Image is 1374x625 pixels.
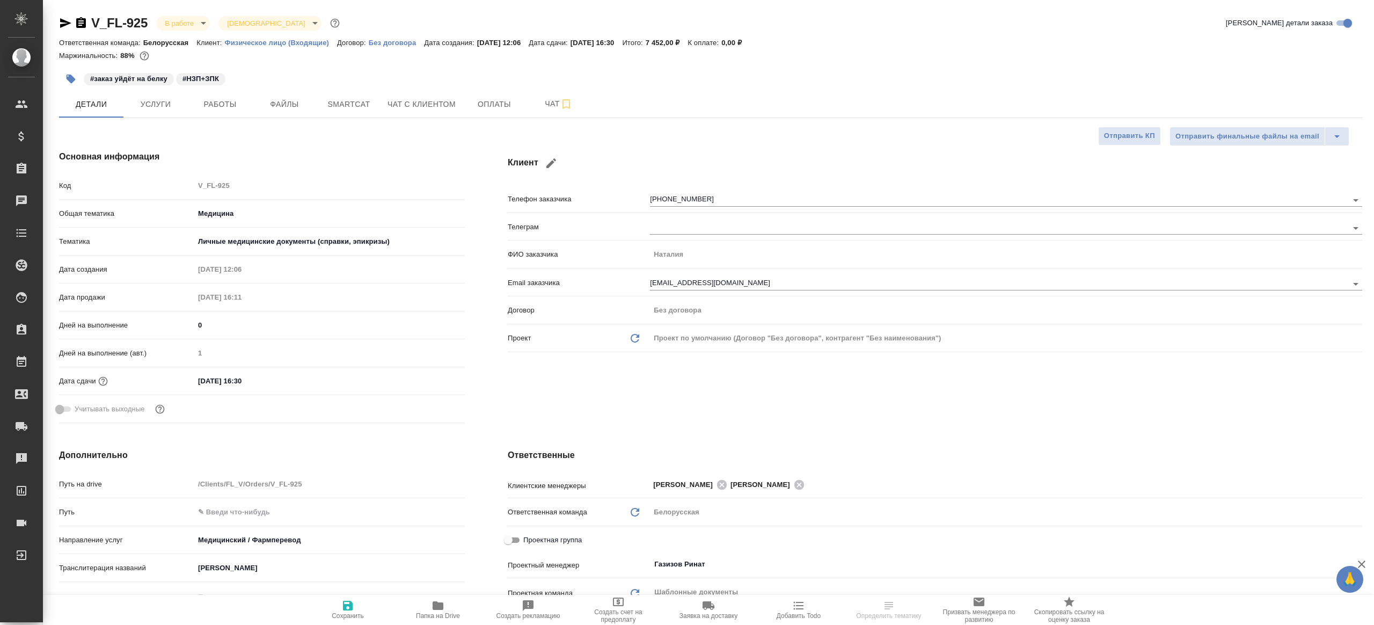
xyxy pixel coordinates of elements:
p: Дата создания [59,264,194,275]
button: Скопировать ссылку на оценку заказа [1024,595,1114,625]
span: Призвать менеджера по развитию [940,608,1018,623]
input: Пустое поле [650,246,1362,262]
span: Создать рекламацию [496,612,560,620]
p: 88% [120,52,137,60]
p: Проектная команда [508,588,573,599]
span: заказ уйдёт на белку [83,74,175,83]
button: Создать счет на предоплату [573,595,663,625]
button: Доп статусы указывают на важность/срочность заказа [328,16,342,30]
p: Email заказчика [508,278,650,288]
span: Отправить КП [1104,130,1155,142]
span: Услуги [130,98,181,111]
a: Без договора [369,38,425,47]
button: Добавить Todo [754,595,844,625]
p: 0,00 ₽ [721,39,750,47]
span: Файлы [259,98,310,111]
span: Определить тематику [856,612,921,620]
span: Добавить Todo [777,612,821,620]
span: [PERSON_NAME] [653,479,719,490]
div: В работе [218,16,321,31]
p: Путь [59,507,194,518]
button: Отправить финальные файлы на email [1170,127,1325,146]
a: V_FL-925 [91,16,148,30]
h4: Клиент [508,150,1362,176]
button: 724.79 RUB; [137,49,151,63]
p: Клиентские менеджеры [508,481,650,491]
span: Чат [533,97,584,111]
p: [DATE] 16:30 [571,39,623,47]
p: Ответственная команда: [59,39,143,47]
button: Заявка на доставку [663,595,754,625]
div: [PERSON_NAME] [730,478,808,491]
button: Если добавить услуги и заполнить их объемом, то дата рассчитается автоматически [96,374,110,388]
p: Проект [508,333,531,344]
span: Проектная группа [523,535,582,546]
p: Итого: [622,39,645,47]
p: Дата продажи [59,292,194,303]
button: Папка на Drive [393,595,483,625]
p: Тематика [59,236,194,247]
p: Белорусская [143,39,197,47]
span: 🙏 [1341,568,1359,591]
input: Пустое поле [194,476,465,492]
p: Телеграм [508,222,650,232]
p: ФИО заказчика [508,249,650,260]
span: НЗП+ЗПК [175,74,226,83]
p: #НЗП+ЗПК [182,74,219,84]
div: Медицинский / Фармперевод [194,531,465,549]
button: Определить тематику [844,595,934,625]
p: Путь на drive [59,479,194,490]
button: Скопировать ссылку [75,17,87,30]
p: #заказ уйдёт на белку [90,74,167,84]
button: Open [1348,193,1363,208]
p: Физическое лицо (Входящие) [224,39,337,47]
span: Скопировать ссылку на оценку заказа [1030,608,1108,623]
p: К оплате: [688,39,721,47]
span: Создать счет на предоплату [580,608,657,623]
p: Проектный менеджер [508,560,650,571]
span: Отправить финальные файлы на email [1175,130,1319,143]
input: Пустое поле [194,345,465,361]
button: Сохранить [303,595,393,625]
input: ✎ Введи что-нибудь [194,317,465,333]
span: [PERSON_NAME] [730,479,796,490]
p: Ответственная команда [508,507,587,518]
p: 7 452,00 ₽ [646,39,688,47]
p: Транслитерация названий [59,563,194,573]
input: ✎ Введи что-нибудь [194,504,465,520]
input: ✎ Введи что-нибудь [194,560,465,576]
button: Open [1348,221,1363,236]
p: Телефон заказчика [508,194,650,205]
h4: Ответственные [508,449,1362,462]
div: split button [1170,127,1349,146]
button: Open [1356,484,1358,486]
p: Общая тематика [59,208,194,219]
h4: Основная информация [59,150,465,163]
p: Договор: [337,39,369,47]
p: Дата сдачи [59,376,96,387]
button: Призвать менеджера по развитию [934,595,1024,625]
div: Белорусская [650,503,1362,521]
span: Работы [194,98,246,111]
input: Пустое поле [194,289,288,305]
span: Сохранить [332,612,364,620]
span: Папка на Drive [416,612,460,620]
input: Пустое поле [650,302,1362,318]
button: Создать рекламацию [483,595,573,625]
span: Чат с клиентом [388,98,456,111]
button: Open [1348,277,1363,292]
div: Проект по умолчанию (Договор "Без договора", контрагент "Без наименования") [650,329,1362,347]
div: Медицина [194,205,465,223]
span: Учитывать выходные [75,404,145,415]
p: Дней на выполнение [59,320,194,331]
svg: Подписаться [560,98,573,111]
p: [DATE] 12:06 [477,39,529,47]
button: В работе [162,19,197,28]
p: Код [59,180,194,191]
input: ✎ Введи что-нибудь [194,373,288,389]
button: Добавить тэг [59,67,83,91]
input: Пустое поле [194,178,465,193]
div: В работе [156,16,210,31]
p: Комментарии клиента [59,593,194,604]
p: Без договора [369,39,425,47]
